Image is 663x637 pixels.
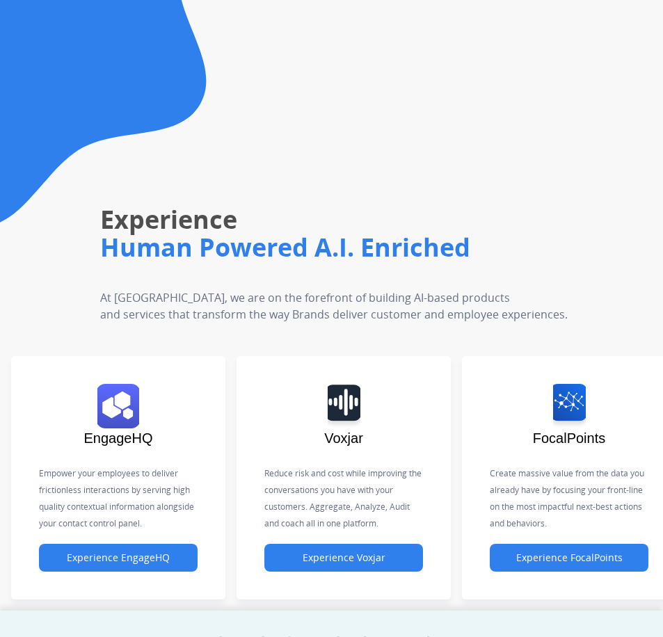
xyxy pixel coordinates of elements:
[100,200,663,239] h1: Experience
[264,465,423,532] p: Reduce risk and cost while improving the conversations you have with your customers. Aggregate, A...
[84,430,153,446] span: EngageHQ
[490,465,648,532] p: Create massive value from the data you already have by focusing your front-line on the most impac...
[100,228,663,267] h1: Human Powered A.I. Enriched
[264,544,423,572] button: Experience Voxjar
[328,384,360,428] img: logo
[490,544,648,572] button: Experience FocalPoints
[97,384,139,428] img: logo
[324,430,363,446] span: Voxjar
[39,552,198,564] a: Experience EngageHQ
[533,430,606,446] span: FocalPoints
[39,544,198,572] button: Experience EngageHQ
[490,552,648,564] a: Experience FocalPoints
[100,289,663,323] p: At [GEOGRAPHIC_DATA], we are on the forefront of building AI-based products and services that tra...
[39,465,198,532] p: Empower your employees to deliver frictionless interactions by serving high quality contextual in...
[264,552,423,564] a: Experience Voxjar
[553,384,586,428] img: logo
